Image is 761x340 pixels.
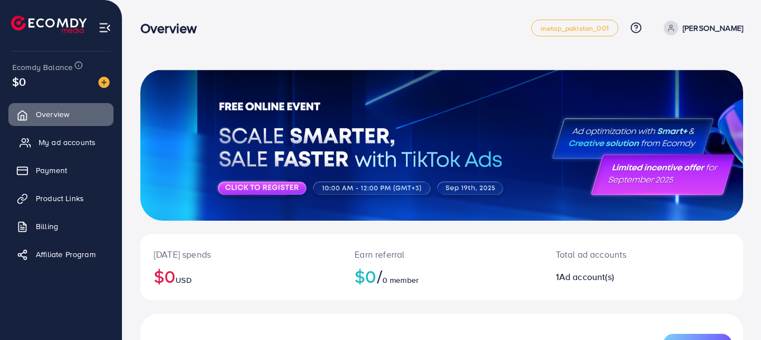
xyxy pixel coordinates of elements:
span: Overview [36,109,69,120]
a: Product Links [8,187,114,209]
span: Product Links [36,193,84,204]
h2: $0 [154,266,328,287]
a: metap_pakistan_001 [531,20,618,36]
span: Ad account(s) [559,271,614,283]
a: Overview [8,103,114,125]
img: logo [11,16,87,33]
a: My ad accounts [8,131,114,153]
a: Affiliate Program [8,243,114,266]
span: Billing [36,221,58,232]
span: Ecomdy Balance [12,62,73,73]
span: 0 member [382,274,419,286]
h3: Overview [140,20,206,36]
span: Payment [36,165,67,176]
span: / [377,263,382,289]
span: metap_pakistan_001 [541,25,609,32]
iframe: Chat [713,290,753,332]
h2: 1 [556,272,680,282]
p: [PERSON_NAME] [683,21,743,35]
h2: $0 [354,266,528,287]
p: Total ad accounts [556,248,680,261]
span: USD [176,274,191,286]
span: Affiliate Program [36,249,96,260]
a: Payment [8,159,114,181]
a: Billing [8,215,114,237]
p: Earn referral [354,248,528,261]
a: [PERSON_NAME] [659,21,743,35]
span: $0 [12,73,26,90]
p: [DATE] spends [154,248,328,261]
img: image [98,77,110,88]
span: My ad accounts [39,137,96,148]
img: menu [98,21,111,34]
